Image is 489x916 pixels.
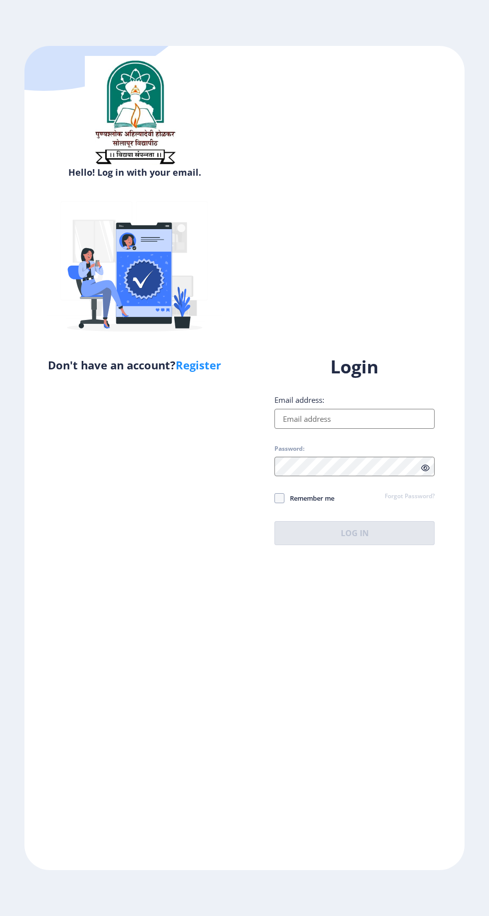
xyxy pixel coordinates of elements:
[32,357,237,373] h5: Don't have an account?
[47,182,222,357] img: Verified-rafiki.svg
[176,357,221,372] a: Register
[284,492,334,504] span: Remember me
[274,409,435,429] input: Email address
[385,492,435,501] a: Forgot Password?
[274,521,435,545] button: Log In
[274,395,324,405] label: Email address:
[274,445,304,453] label: Password:
[274,355,435,379] h1: Login
[85,56,185,169] img: sulogo.png
[32,166,237,178] h6: Hello! Log in with your email.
